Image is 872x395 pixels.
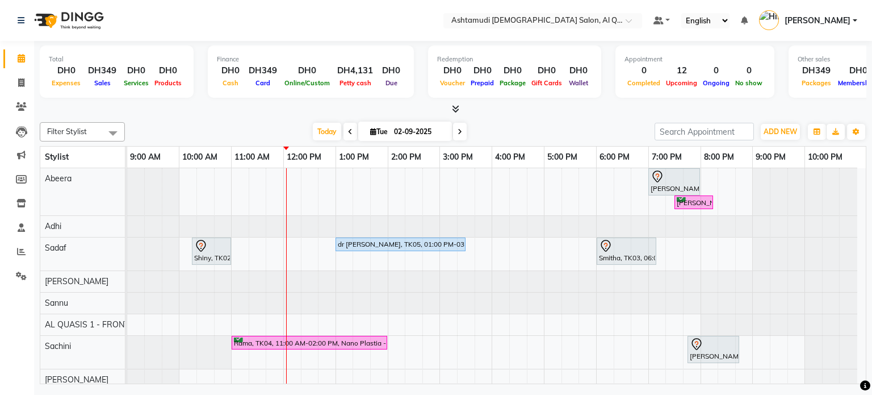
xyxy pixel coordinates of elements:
div: 0 [624,64,663,77]
a: 11:00 AM [232,149,272,165]
span: Stylist [45,152,69,162]
img: Himanshu Akania [759,10,779,30]
div: DH0 [121,64,152,77]
span: Petty cash [337,79,374,87]
span: [PERSON_NAME] [45,276,108,286]
span: [PERSON_NAME] [785,15,850,27]
div: Smitha, TK03, 06:00 PM-07:10 PM, Roots Color - Schwarzkopf/L’Oréal [598,239,655,263]
span: Voucher [437,79,468,87]
div: DH0 [529,64,565,77]
button: ADD NEW [761,124,800,140]
div: DH0 [217,64,244,77]
div: DH0 [378,64,405,77]
span: Products [152,79,185,87]
span: No show [732,79,765,87]
a: 6:00 PM [597,149,632,165]
div: DH0 [49,64,83,77]
span: Upcoming [663,79,700,87]
span: Sales [91,79,114,87]
div: [PERSON_NAME], TK06, 07:45 PM-08:45 PM, Hair Spa Classic - Medium [689,338,738,361]
span: Tue [367,127,391,136]
input: Search Appointment [655,123,754,140]
span: Wallet [566,79,591,87]
a: 8:00 PM [701,149,737,165]
div: DH0 [565,64,592,77]
span: Online/Custom [282,79,333,87]
span: Adhi [45,221,61,231]
span: Today [313,123,341,140]
div: DH0 [282,64,333,77]
div: Rama, TK04, 11:00 AM-02:00 PM, Nano Plastia - Short [233,338,386,348]
span: Prepaid [468,79,497,87]
a: 4:00 PM [492,149,528,165]
a: 3:00 PM [440,149,476,165]
span: Filter Stylist [47,127,87,136]
div: Redemption [437,55,592,64]
span: Completed [624,79,663,87]
input: 2025-09-02 [391,123,447,140]
a: 7:00 PM [649,149,685,165]
span: [PERSON_NAME] [45,375,108,385]
div: Total [49,55,185,64]
div: DH0 [497,64,529,77]
a: 12:00 PM [284,149,324,165]
a: 5:00 PM [544,149,580,165]
a: 10:00 PM [805,149,845,165]
div: 0 [700,64,732,77]
a: 9:00 PM [753,149,789,165]
div: DH0 [152,64,185,77]
div: DH0 [468,64,497,77]
a: 2:00 PM [388,149,424,165]
span: Sadaf [45,243,66,253]
span: Cash [220,79,241,87]
span: Card [253,79,273,87]
span: Expenses [49,79,83,87]
span: Gift Cards [529,79,565,87]
img: logo [29,5,107,36]
span: Services [121,79,152,87]
span: Due [383,79,400,87]
div: 0 [732,64,765,77]
div: [PERSON_NAME], TK06, 07:00 PM-08:00 PM, Gold Sheen Facial [649,170,699,194]
a: 9:00 AM [127,149,163,165]
span: Sachini [45,341,71,351]
div: DH349 [83,64,121,77]
div: Finance [217,55,405,64]
div: Appointment [624,55,765,64]
div: Shiny, TK02, 10:15 AM-11:00 AM, Dandruff Treatment [193,239,230,263]
div: dr [PERSON_NAME], TK05, 01:00 PM-03:30 PM, Royal 320 Pkg - Creative Layer Hair cut + Hair color B... [337,239,464,250]
a: 10:00 AM [179,149,220,165]
div: DH0 [437,64,468,77]
div: [PERSON_NAME], TK07, 07:30 PM-08:15 PM, Classic Pedicure [676,197,712,208]
span: AL QUASIS 1 - FRONT OFFICE [45,319,159,330]
span: Package [497,79,529,87]
span: Ongoing [700,79,732,87]
span: Abeera [45,173,72,184]
div: DH349 [798,64,835,77]
span: Packages [799,79,834,87]
div: DH349 [244,64,282,77]
a: 1:00 PM [336,149,372,165]
span: ADD NEW [764,127,797,136]
span: Sannu [45,298,68,308]
div: 12 [663,64,700,77]
div: DH4,131 [333,64,378,77]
